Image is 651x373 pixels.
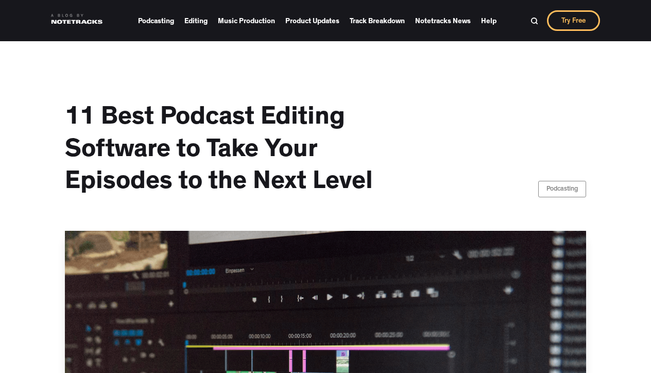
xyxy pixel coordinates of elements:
[530,17,538,25] img: Search Bar
[138,13,174,28] a: Podcasting
[65,103,400,200] h1: 11 Best Podcast Editing Software to Take Your Episodes to the Next Level
[184,13,208,28] a: Editing
[218,13,275,28] a: Music Production
[546,184,578,195] div: Podcasting
[285,13,339,28] a: Product Updates
[415,13,471,28] a: Notetracks News
[350,13,405,28] a: Track Breakdown
[538,181,586,197] a: Podcasting
[481,13,496,28] a: Help
[547,10,600,31] a: Try Free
